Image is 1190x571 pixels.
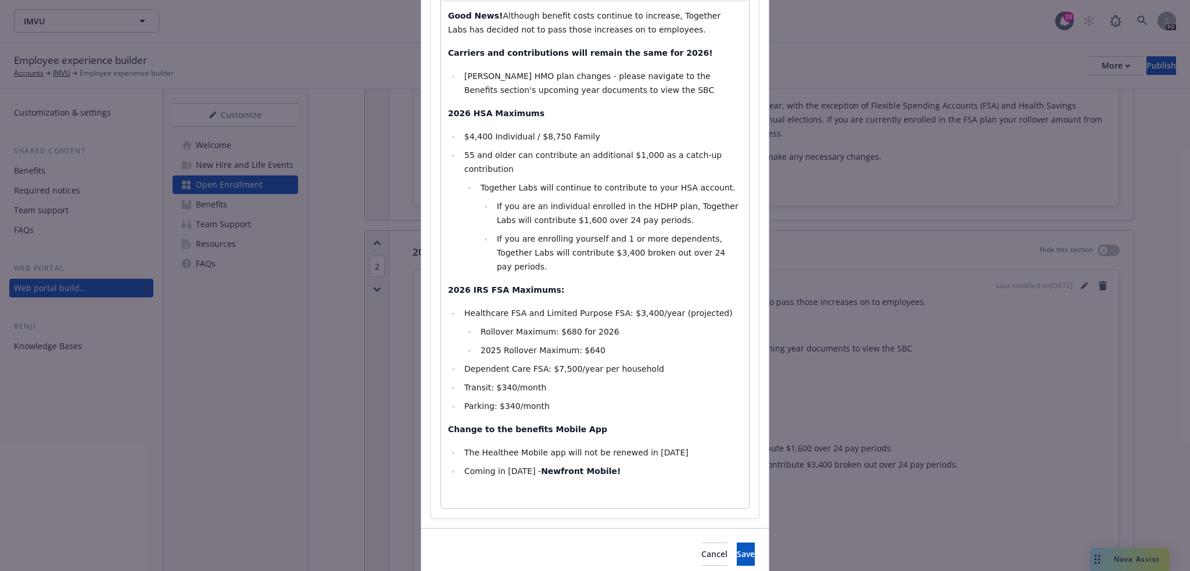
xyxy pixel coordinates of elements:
span: 55 and older can contribute an additional $1,000 as a catch-up contribution [464,150,725,174]
strong: 2026 IRS FSA Maximums: [448,285,564,295]
strong: Newfront Mobile! [541,466,621,476]
strong: Carriers and contributions will remain the same for 2026! [448,48,713,58]
button: Cancel [701,543,727,566]
span: Parking: $340/month [464,401,550,411]
span: Dependent Care FSA: $7,500/year per household [464,364,664,374]
span: The Healthee Mobile app will not be renewed in [DATE] [464,448,689,457]
span: Transit: $340/month [464,383,546,392]
button: Save [737,543,755,566]
strong: 2026 HSA Maximums [448,109,544,118]
span: $4,400 Individual / $8,750 Family [464,132,600,141]
span: Healthcare FSA and Limited Purpose FSA: $3,400/year (projected) [464,308,733,318]
span: Save [737,548,755,559]
span: Together Labs will continue to contribute to your HSA account. [481,183,736,192]
span: [PERSON_NAME] HMO plan changes - please navigate to the Benefits section's upcoming year document... [464,71,714,95]
span: Although benefit costs continue to increase, Together Labs has decided not to pass those increase... [448,11,723,34]
span: If you are enrolling yourself and 1 or more dependents, Together Labs will contribute $3,400 brok... [497,234,728,271]
span: Rollover Maximum: $680 for 2026 [481,327,619,336]
strong: Change to the benefits Mobile App [448,425,607,434]
span: If you are an individual enrolled in the HDHP plan, Together Labs will contribute $1,600 over 24 ... [497,202,741,225]
div: editable markdown [441,2,749,508]
span: Cancel [701,548,727,559]
span: 2025 Rollover Maximum: $640 [481,346,605,355]
span: Coming in [DATE] - [464,466,541,476]
strong: Good News! [448,11,503,20]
